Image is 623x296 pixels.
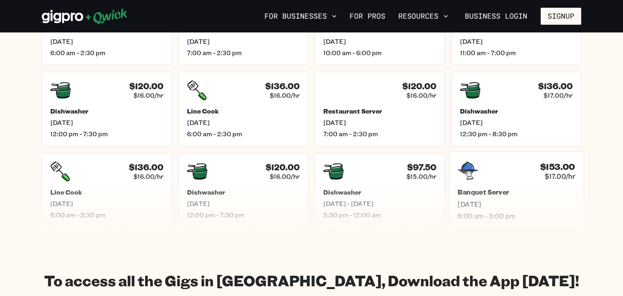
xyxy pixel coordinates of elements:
h5: Restaurant Server [323,107,436,115]
span: [DATE] [187,37,300,45]
span: [DATE] [323,37,436,45]
a: $136.00$16.00/hrLine Cook[DATE]6:00 am - 2:30 pm [178,72,309,146]
span: $15.00/hr [406,172,436,180]
h1: To access all the Gigs in [GEOGRAPHIC_DATA], Download the App [DATE]! [44,271,579,290]
a: Business Login [458,8,534,25]
button: Resources [395,9,451,23]
h5: Dishwasher [323,188,436,196]
span: $17.00/hr [545,172,575,180]
span: [DATE] [323,118,436,127]
span: $16.00/hr [270,172,300,180]
h5: Line Cook [187,107,300,115]
span: 11:00 am - 7:00 pm [460,49,573,57]
span: 12:00 pm - 7:30 pm [187,211,300,219]
h4: $120.00 [402,81,436,91]
span: 6:00 am - 2:30 pm [187,130,300,138]
h4: $120.00 [266,162,300,172]
a: $120.00$16.00/hrDishwasher[DATE]12:00 pm - 7:30 pm [178,153,309,227]
span: 5:30 pm - 12:00 am [323,211,436,219]
h5: Dishwasher [50,107,163,115]
h4: $153.00 [540,161,575,172]
h5: Line Cook [50,188,163,196]
h4: $97.50 [407,162,436,172]
h4: $136.00 [265,81,300,91]
a: $120.00$16.00/hrDishwasher[DATE]12:00 pm - 7:30 pm [42,72,172,146]
span: [DATE] [50,118,163,127]
span: 12:00 pm - 7:30 pm [50,130,163,138]
span: $16.00/hr [133,91,163,99]
span: 6:00 am - 2:30 pm [50,211,163,219]
span: 6:00 am - 2:30 pm [50,49,163,57]
a: For Pros [346,9,389,23]
span: [DATE] [460,118,573,127]
span: [DATE] - [DATE] [323,199,436,208]
h4: $120.00 [129,81,163,91]
h4: $136.00 [129,162,163,172]
button: Signup [541,8,581,25]
a: $136.00$17.00/hrDishwasher[DATE]12:30 pm - 8:30 pm [451,72,582,146]
span: [DATE] [458,200,575,208]
span: [DATE] [187,199,300,208]
span: $16.00/hr [133,172,163,180]
span: $17.00/hr [544,91,573,99]
button: For Businesses [261,9,340,23]
h5: Banquet Server [458,188,575,197]
a: $153.00$17.00/hrBanquet Server[DATE]6:00 am - 3:00 pm [449,151,584,229]
span: [DATE] [50,37,163,45]
h5: Dishwasher [187,188,300,196]
a: $136.00$16.00/hrLine Cook[DATE]6:00 am - 2:30 pm [42,153,172,227]
span: 6:00 am - 3:00 pm [458,212,575,220]
span: 12:30 pm - 8:30 pm [460,130,573,138]
span: $16.00/hr [270,91,300,99]
span: 10:00 am - 6:00 pm [323,49,436,57]
h4: $136.00 [538,81,573,91]
span: [DATE] [187,118,300,127]
span: 7:00 am - 2:30 pm [187,49,300,57]
span: $16.00/hr [406,91,436,99]
a: $120.00$16.00/hrRestaurant Server[DATE]7:00 am - 2:30 pm [315,72,445,146]
a: $97.50$15.00/hrDishwasher[DATE] - [DATE]5:30 pm - 12:00 am [315,153,445,227]
span: 7:00 am - 2:30 pm [323,130,436,138]
span: [DATE] [460,37,573,45]
span: [DATE] [50,199,163,208]
h5: Dishwasher [460,107,573,115]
